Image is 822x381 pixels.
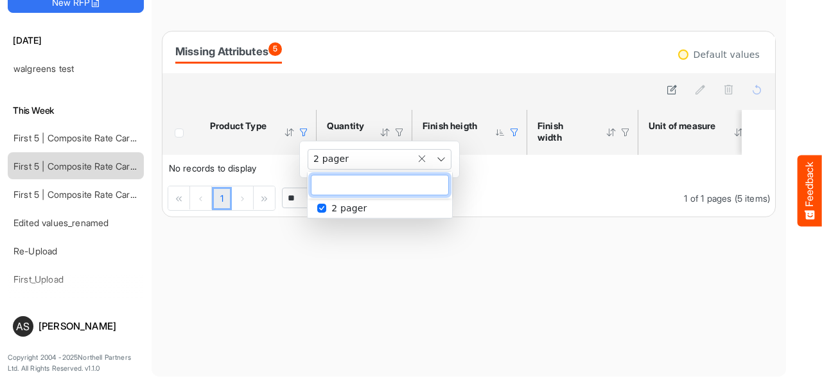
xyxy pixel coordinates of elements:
span: clear [412,151,432,166]
span: 5 [268,42,282,56]
div: Quantity [327,120,363,132]
div: Go to last page [254,186,275,209]
span: 2 pager [308,154,353,164]
p: Copyright 2004 - 2025 Northell Partners Ltd. All Rights Reserved. v 1.1.0 [8,352,144,375]
div: Product Type [210,120,267,132]
span: (5 items) [735,193,770,204]
th: Header checkbox [162,110,200,155]
button: Feedback [798,155,822,226]
span: 2 pager [331,203,367,213]
span: 1 of 1 pages [684,193,731,204]
a: Edited values_renamed [13,217,109,228]
input: multiselect [311,175,448,195]
span: Pagerdropdown [282,188,340,208]
span: AS [16,321,30,332]
a: Re-Upload [13,245,57,256]
h6: [DATE] [8,33,144,48]
a: Page 1 of 1 Pages [212,187,232,210]
div: Filter Icon [509,127,520,138]
div: Finish heigth [423,120,478,132]
a: First 5 | Composite Rate Card [DATE] [13,189,166,200]
div: Go to previous page [190,186,212,209]
div: [PERSON_NAME] [39,321,139,331]
div: Finish width [538,120,589,143]
div: Unit of measure [649,120,717,132]
div: Default values [694,50,760,59]
div: Filter Icon [298,127,310,138]
div: multiselect [307,171,453,219]
div: Filter Icon [620,127,631,138]
div: Pager Container [162,181,775,217]
a: First_Upload [13,274,64,285]
a: walgreens test [13,63,74,74]
a: First 5 | Composite Rate Card [DATE] [13,161,166,172]
ul: popup [308,199,452,218]
div: Filter Icon [394,127,405,138]
a: First 5 | Composite Rate Card [DATE] [13,132,166,143]
div: Missing Attributes [175,42,282,60]
h6: This Week [8,103,144,118]
div: Go to next page [232,186,254,209]
div: Go to first page [168,186,190,209]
